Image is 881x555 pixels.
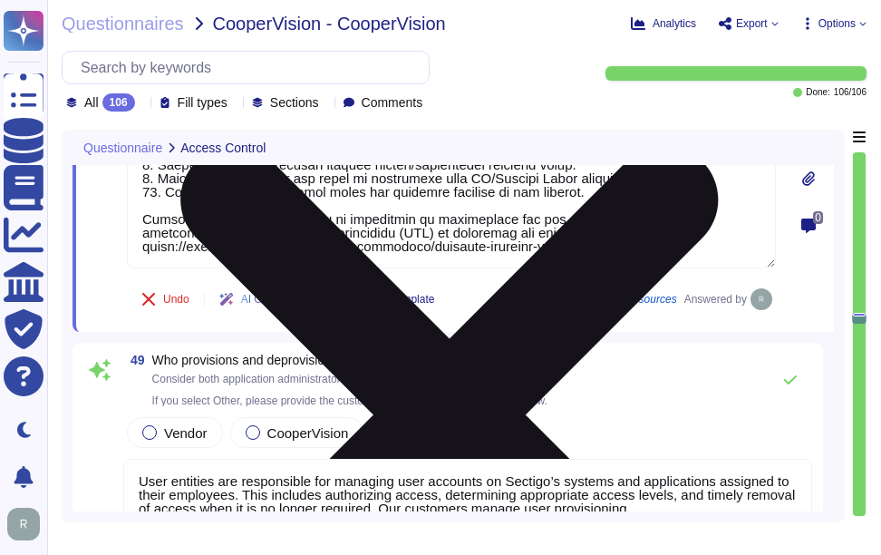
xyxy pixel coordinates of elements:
span: 106 / 106 [834,88,866,97]
span: 0 [813,211,823,224]
span: 49 [123,354,145,366]
img: user [7,508,40,540]
span: Access Control [180,141,266,154]
span: CooperVision - CooperVision [213,15,446,33]
span: Done: [806,88,830,97]
input: Search by keywords [72,52,429,83]
span: Sections [270,96,319,109]
span: Questionnaire [83,141,162,154]
span: Fill types [178,96,228,109]
span: Questionnaires [62,15,184,33]
button: Analytics [631,16,696,31]
span: Options [818,18,856,29]
span: All [84,96,99,109]
span: Comments [362,96,423,109]
span: Analytics [653,18,696,29]
span: Export [736,18,768,29]
textarea: User entities are responsible for managing user accounts on Sectigo’s systems and applications as... [123,459,812,529]
div: 106 [102,93,135,112]
img: user [750,288,772,310]
button: user [4,504,53,544]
